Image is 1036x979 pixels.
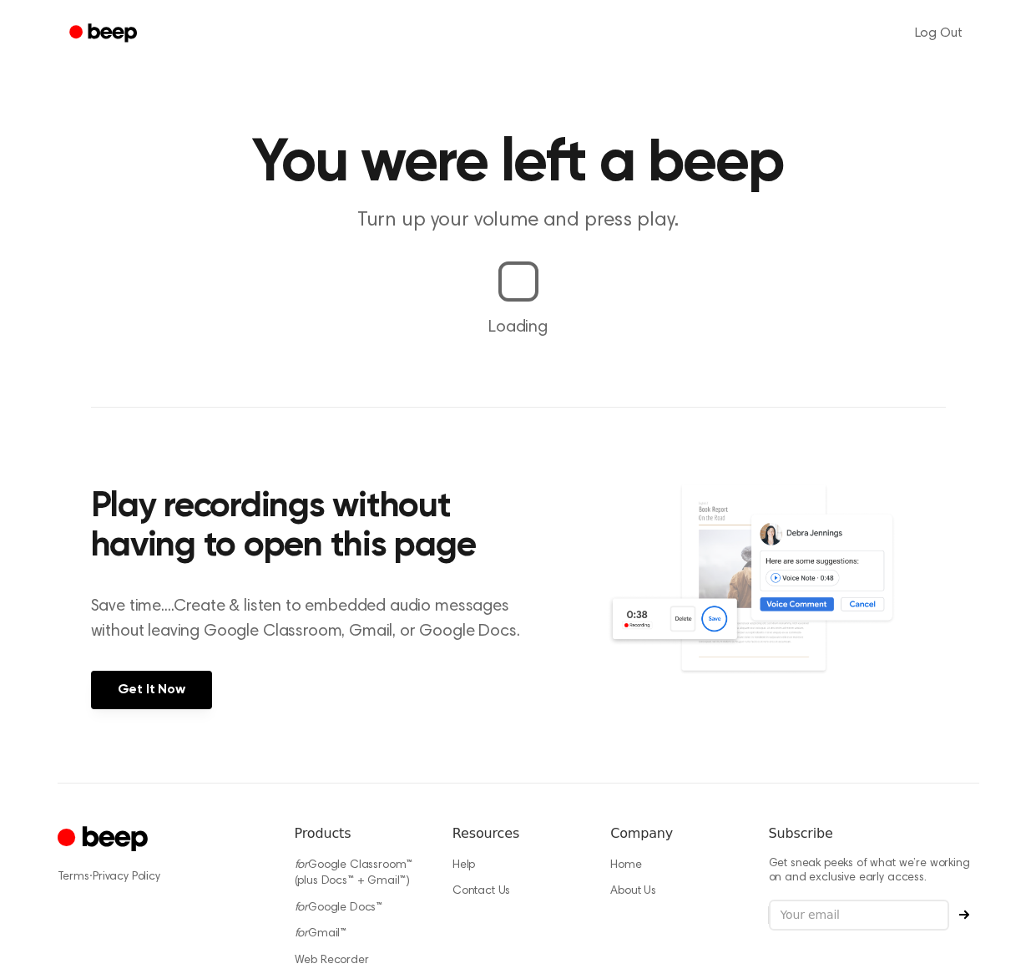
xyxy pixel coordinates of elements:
[769,900,949,931] input: Your email
[295,955,369,966] a: Web Recorder
[58,871,89,883] a: Terms
[452,860,475,871] a: Help
[610,824,741,844] h6: Company
[295,860,413,888] a: forGoogle Classroom™ (plus Docs™ + Gmail™)
[898,13,979,53] a: Log Out
[769,857,979,886] p: Get sneak peeks of what we’re working on and exclusive early access.
[610,885,656,897] a: About Us
[93,871,160,883] a: Privacy Policy
[295,928,309,940] i: for
[198,207,839,235] p: Turn up your volume and press play.
[452,824,584,844] h6: Resources
[91,134,946,194] h1: You were left a beep
[295,860,309,871] i: for
[91,488,541,567] h2: Play recordings without having to open this page
[295,902,309,914] i: for
[58,824,152,856] a: Cruip
[610,860,641,871] a: Home
[769,824,979,844] h6: Subscribe
[58,869,268,885] div: ·
[58,18,152,50] a: Beep
[91,594,541,644] p: Save time....Create & listen to embedded audio messages without leaving Google Classroom, Gmail, ...
[295,928,347,940] a: forGmail™
[20,315,1016,340] p: Loading
[607,483,945,708] img: Voice Comments on Docs and Recording Widget
[295,902,383,914] a: forGoogle Docs™
[452,885,510,897] a: Contact Us
[295,824,426,844] h6: Products
[91,671,212,709] a: Get It Now
[949,910,979,920] button: Subscribe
